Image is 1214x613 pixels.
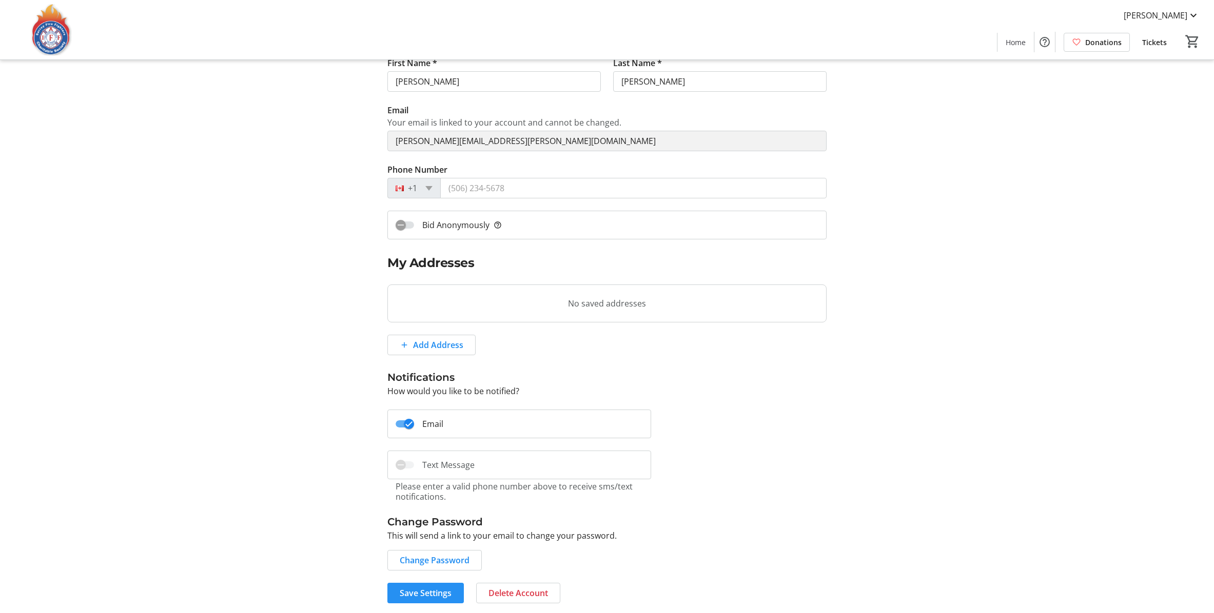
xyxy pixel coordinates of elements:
[6,4,97,55] img: Surrey Fire Fighters' Charitable Society's Logo
[387,583,464,603] button: Save Settings
[1034,32,1055,52] button: Help
[414,418,443,430] label: Email
[1124,9,1187,22] span: [PERSON_NAME]
[488,587,548,599] span: Delete Account
[387,370,827,385] h3: Notifications
[387,164,447,176] label: Phone Number
[387,385,827,397] p: How would you like to be notified?
[997,33,1034,52] a: Home
[414,459,475,471] label: Text Message
[1085,37,1122,48] span: Donations
[387,550,482,570] button: Change Password
[387,335,476,355] button: Add Address
[387,514,827,529] h3: Change Password
[387,57,437,69] label: First Name *
[400,587,452,599] span: Save Settings
[422,219,502,231] span: Bid Anonymously
[400,554,469,566] span: Change Password
[396,481,635,502] tr-hint: Please enter a valid phone number above to receive sms/text notifications.
[1183,32,1202,51] button: Cart
[613,57,662,69] label: Last Name *
[387,254,827,272] h2: My Addresses
[476,583,560,603] button: Delete Account
[387,284,827,322] tr-blank-state: No saved addresses
[1134,33,1175,52] a: Tickets
[1064,33,1130,52] a: Donations
[1006,37,1026,48] span: Home
[440,178,827,198] input: (506) 234-5678
[1115,7,1208,24] button: [PERSON_NAME]
[387,529,827,542] p: This will send a link to your email to change your password.
[387,104,408,116] label: Email
[413,339,463,351] span: Add Address
[1142,37,1167,48] span: Tickets
[387,116,827,129] div: Your email is linked to your account and cannot be changed.
[494,219,502,231] mat-icon: help_outline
